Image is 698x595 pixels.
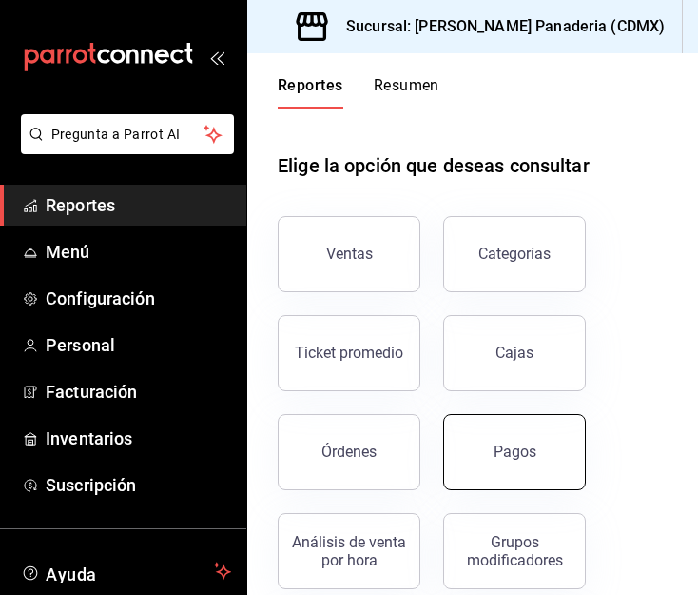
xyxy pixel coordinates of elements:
[443,216,586,292] button: Categorías
[326,245,373,263] div: Ventas
[495,344,533,362] div: Cajas
[478,245,551,263] div: Categorías
[443,513,586,589] button: Grupos modificadores
[46,472,231,498] span: Suscripción
[278,76,439,109] div: navigation tabs
[46,426,231,451] span: Inventarios
[374,76,439,109] button: Resumen
[321,443,377,461] div: Órdenes
[209,50,224,65] button: open_drawer_menu
[21,114,234,154] button: Pregunta a Parrot AI
[456,533,573,569] div: Grupos modificadores
[46,286,231,311] span: Configuración
[290,533,408,569] div: Análisis de venta por hora
[295,344,403,362] div: Ticket promedio
[278,513,420,589] button: Análisis de venta por hora
[278,76,343,109] button: Reportes
[46,560,206,583] span: Ayuda
[46,239,231,265] span: Menú
[443,315,586,391] button: Cajas
[494,443,536,461] div: Pagos
[278,315,420,391] button: Ticket promedio
[51,125,204,145] span: Pregunta a Parrot AI
[46,192,231,218] span: Reportes
[278,216,420,292] button: Ventas
[46,379,231,405] span: Facturación
[331,15,665,38] h3: Sucursal: [PERSON_NAME] Panaderia (CDMX)
[278,414,420,490] button: Órdenes
[13,138,234,158] a: Pregunta a Parrot AI
[46,332,231,358] span: Personal
[278,151,590,180] h1: Elige la opción que deseas consultar
[443,414,586,490] button: Pagos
